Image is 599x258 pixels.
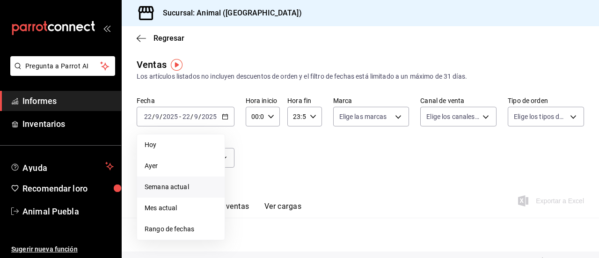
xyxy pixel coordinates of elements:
[137,59,167,70] font: Ventas
[25,62,89,70] font: Pregunta a Parrot AI
[198,113,201,120] font: /
[153,34,184,43] font: Regresar
[22,119,65,129] font: Inventarios
[145,183,189,191] font: Semana actual
[155,113,160,120] input: --
[160,113,162,120] font: /
[103,24,110,32] button: abrir_cajón_menú
[201,113,217,120] input: ----
[287,97,311,104] font: Hora fin
[11,245,78,253] font: Sugerir nueva función
[7,68,115,78] a: Pregunta a Parrot AI
[137,97,155,104] font: Fecha
[10,56,115,76] button: Pregunta a Parrot AI
[190,113,193,120] font: /
[137,73,467,80] font: Los artículos listados no incluyen descuentos de orden y el filtro de fechas está limitado a un m...
[22,206,79,216] font: Animal Puebla
[420,97,464,104] font: Canal de venta
[212,202,249,211] font: Ver ventas
[163,8,302,17] font: Sucursal: Animal ([GEOGRAPHIC_DATA])
[182,113,190,120] input: --
[145,225,194,233] font: Rango de fechas
[264,202,302,211] font: Ver cargas
[145,204,177,212] font: Mes actual
[194,113,198,120] input: --
[145,162,158,170] font: Ayer
[339,113,387,120] font: Elige las marcas
[508,97,548,104] font: Tipo de orden
[426,113,501,120] font: Elige los canales de venta
[171,59,183,71] img: Marcador de información sobre herramientas
[145,141,156,148] font: Hoy
[152,113,155,120] font: /
[144,113,152,120] input: --
[333,97,352,104] font: Marca
[152,201,301,218] div: pestañas de navegación
[22,96,57,106] font: Informes
[137,34,184,43] button: Regresar
[246,97,277,104] font: Hora inicio
[22,163,48,173] font: Ayuda
[179,113,181,120] font: -
[514,113,581,120] font: Elige los tipos de orden
[162,113,178,120] input: ----
[22,184,88,193] font: Recomendar loro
